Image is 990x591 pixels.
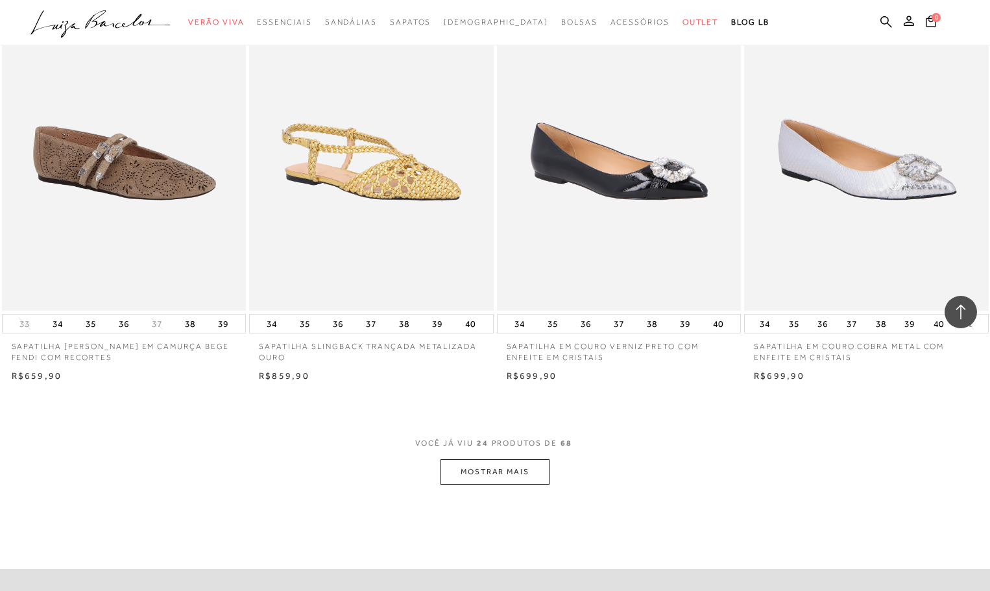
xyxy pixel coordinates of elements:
[676,315,694,333] button: 39
[148,318,166,330] button: 37
[12,370,62,381] span: R$659,90
[259,370,309,381] span: R$859,90
[461,315,479,333] button: 40
[428,315,446,333] button: 39
[362,315,380,333] button: 37
[610,10,670,34] a: categoryNavScreenReaderText
[390,10,431,34] a: categoryNavScreenReaderText
[754,370,804,381] span: R$699,90
[263,315,281,333] button: 34
[249,333,494,363] a: SAPATILHA SLINGBACK TRANÇADA METALIZADA OURO
[682,18,719,27] span: Outlet
[544,315,562,333] button: 35
[872,315,890,333] button: 38
[329,315,347,333] button: 36
[709,315,727,333] button: 40
[2,333,247,363] a: SAPATILHA [PERSON_NAME] EM CAMURÇA BEGE FENDI COM RECORTES
[561,10,598,34] a: categoryNavScreenReaderText
[561,18,598,27] span: Bolsas
[257,18,311,27] span: Essenciais
[610,315,628,333] button: 37
[561,439,572,448] span: 68
[188,18,244,27] span: Verão Viva
[82,315,100,333] button: 35
[922,14,940,32] button: 0
[444,10,548,34] a: noSubCategoriesText
[744,333,989,363] a: SAPATILHA EM COURO COBRA METAL COM ENFEITE EM CRISTAIS
[325,10,377,34] a: categoryNavScreenReaderText
[814,315,832,333] button: 36
[296,315,314,333] button: 35
[643,315,661,333] button: 38
[257,10,311,34] a: categoryNavScreenReaderText
[441,459,549,485] button: MOSTRAR MAIS
[507,370,557,381] span: R$699,90
[188,10,244,34] a: categoryNavScreenReaderText
[785,315,803,333] button: 35
[16,318,34,330] button: 33
[511,315,529,333] button: 34
[497,333,742,363] a: SAPATILHA EM COURO VERNIZ PRETO COM ENFEITE EM CRISTAIS
[756,315,774,333] button: 34
[115,315,133,333] button: 36
[900,315,919,333] button: 39
[214,315,232,333] button: 39
[444,18,548,27] span: [DEMOGRAPHIC_DATA]
[577,315,595,333] button: 36
[395,315,413,333] button: 38
[843,315,861,333] button: 37
[731,10,769,34] a: BLOG LB
[181,315,199,333] button: 38
[325,18,377,27] span: Sandálias
[682,10,719,34] a: categoryNavScreenReaderText
[477,439,489,448] span: 24
[930,315,948,333] button: 40
[415,439,575,448] span: VOCÊ JÁ VIU PRODUTOS DE
[932,13,941,22] span: 0
[610,18,670,27] span: Acessórios
[731,18,769,27] span: BLOG LB
[390,18,431,27] span: Sapatos
[49,315,67,333] button: 34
